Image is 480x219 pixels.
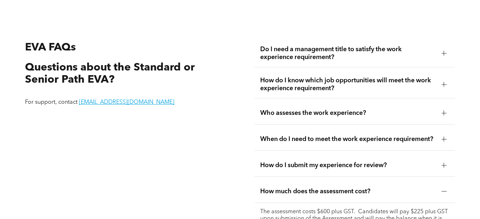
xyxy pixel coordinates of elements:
[260,77,436,92] span: How do I know which job opportunities will meet the work experience requirement?
[260,135,436,143] span: When do I need to meet the work experience requirement?
[260,109,436,117] span: Who assesses the work experience?
[260,188,436,195] span: How much does the assessment cost?
[260,45,436,61] span: Do I need a management title to satisfy the work experience requirement?
[25,99,78,105] span: For support, contact
[79,99,174,105] a: [EMAIL_ADDRESS][DOMAIN_NAME]
[25,42,76,53] span: EVA FAQs
[260,161,436,169] span: How do I submit my experience for review?
[25,62,195,86] span: Questions about the Standard or Senior Path EVA?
